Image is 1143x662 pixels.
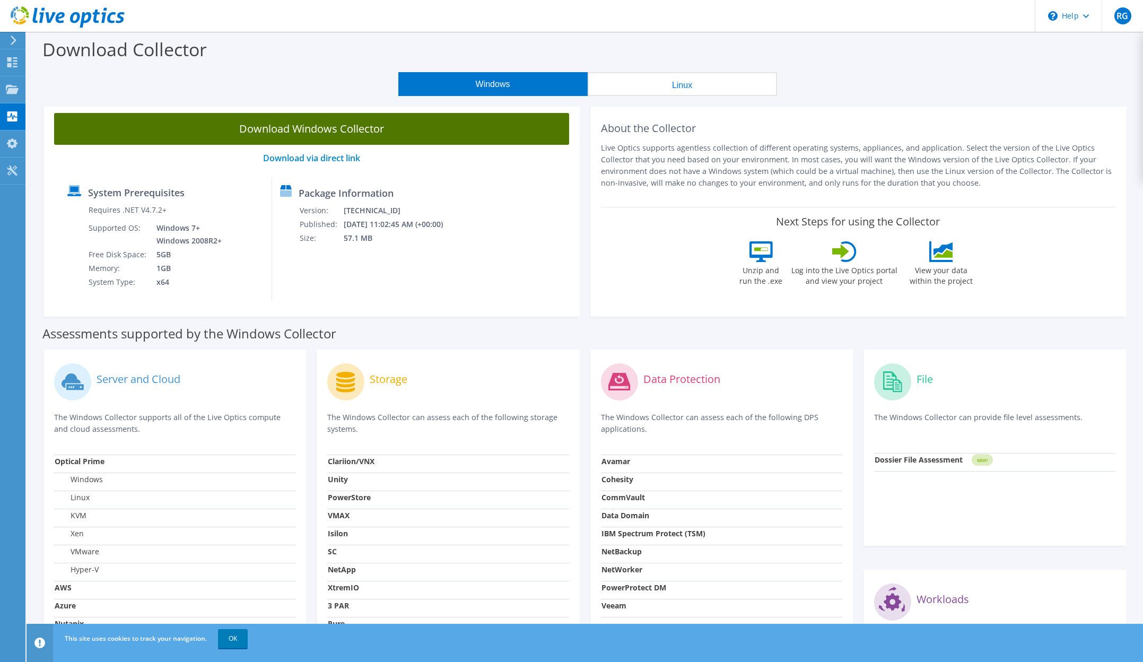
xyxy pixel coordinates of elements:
p: The Windows Collector can assess each of the following DPS applications. [601,412,842,435]
label: VMware [55,546,99,557]
td: [TECHNICAL_ID] [343,204,457,217]
td: [DATE] 11:02:45 AM (+00:00) [343,217,457,231]
td: Windows 7+ Windows 2008R2+ [149,221,224,248]
td: Free Disk Space: [88,248,149,262]
strong: NetBackup [601,546,642,556]
label: KVM [55,510,86,521]
strong: VMAX [328,510,350,520]
strong: NetApp [328,564,356,574]
h2: About the Collector [601,122,1116,135]
strong: CommVault [601,492,645,502]
span: This site uses cookies to track your navigation. [65,634,207,643]
label: Hyper-V [55,564,99,575]
a: Download Windows Collector [54,113,569,145]
strong: PowerStore [328,492,371,502]
svg: \n [1048,11,1058,21]
strong: AWS [55,582,72,593]
label: Xen [55,528,84,539]
strong: Nutanix [55,619,84,629]
td: 1GB [149,262,224,275]
strong: Unity [328,474,348,484]
label: Unzip and run the .exe [737,262,786,286]
label: Package Information [299,188,394,198]
label: Server and Cloud [97,374,180,385]
label: View your data within the project [903,262,980,286]
tspan: NEW! [976,457,987,463]
strong: Clariion/VNX [328,456,374,466]
td: Memory: [88,262,149,275]
strong: Azure [55,600,76,611]
td: System Type: [88,275,149,289]
strong: Data Domain [601,510,649,520]
label: Next Steps for using the Collector [776,215,940,228]
p: The Windows Collector supports all of the Live Optics compute and cloud assessments. [54,412,295,435]
strong: Isilon [328,528,348,538]
strong: SC [328,546,337,556]
p: Live Optics supports agentless collection of different operating systems, appliances, and applica... [601,142,1116,189]
strong: IBM Spectrum Protect (TSM) [601,528,705,538]
strong: Veeam [601,600,626,611]
strong: Cohesity [601,474,633,484]
label: Log into the Live Optics portal and view your project [791,262,898,286]
label: System Prerequisites [88,187,185,198]
td: Size: [299,231,343,245]
strong: Optical Prime [55,456,104,466]
label: Requires .NET V4.7.2+ [89,205,167,215]
span: RG [1114,7,1131,24]
strong: PowerProtect DM [601,582,666,593]
td: 5GB [149,248,224,262]
button: Linux [588,72,777,96]
a: Download via direct link [263,152,360,164]
strong: Avamar [601,456,630,466]
td: Published: [299,217,343,231]
label: Workloads [917,594,969,605]
label: Data Protection [643,374,720,385]
strong: XtremIO [328,582,359,593]
label: Download Collector [42,37,207,62]
label: Linux [55,492,90,503]
label: Storage [370,374,407,385]
strong: Dossier File Assessment [875,455,963,465]
label: File [917,374,933,385]
label: Windows [55,474,103,485]
td: x64 [149,275,224,289]
p: The Windows Collector can assess each of the following storage systems. [327,412,569,435]
label: Assessments supported by the Windows Collector [42,328,336,339]
strong: NetWorker [601,564,642,574]
a: OK [218,629,248,648]
p: The Windows Collector can provide file level assessments. [874,412,1115,433]
td: 57.1 MB [343,231,457,245]
button: Windows [398,72,588,96]
td: Supported OS: [88,221,149,248]
strong: Pure [328,619,345,629]
td: Version: [299,204,343,217]
strong: 3 PAR [328,600,349,611]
